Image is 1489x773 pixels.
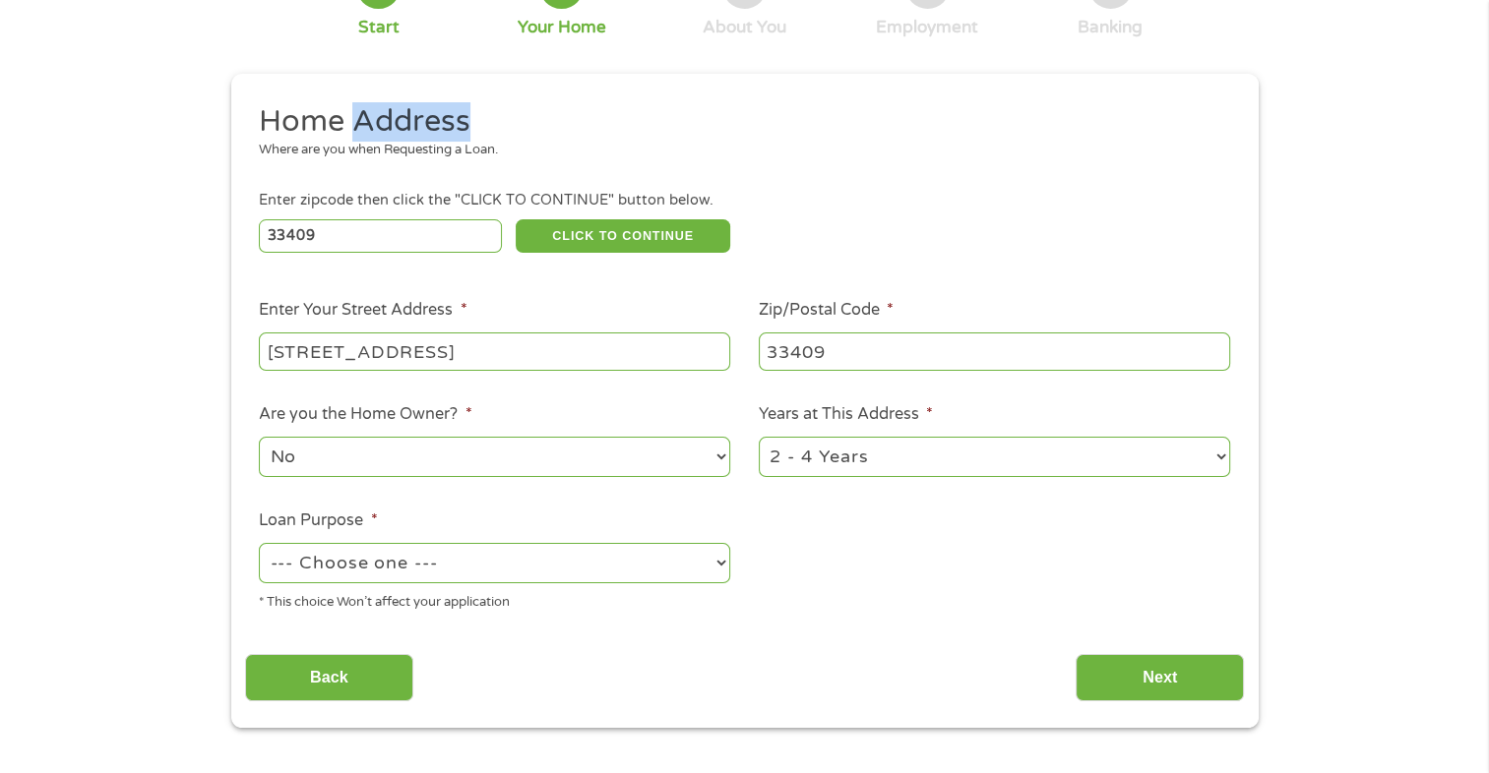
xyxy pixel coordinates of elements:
[245,654,413,702] input: Back
[759,404,933,425] label: Years at This Address
[259,332,730,370] input: 1 Main Street
[759,300,894,321] label: Zip/Postal Code
[259,102,1215,142] h2: Home Address
[259,510,377,531] label: Loan Purpose
[259,300,466,321] label: Enter Your Street Address
[1078,17,1143,38] div: Banking
[259,190,1229,211] div: Enter zipcode then click the "CLICK TO CONTINUE" button below.
[259,404,471,425] label: Are you the Home Owner?
[876,17,978,38] div: Employment
[259,141,1215,160] div: Where are you when Requesting a Loan.
[259,219,502,253] input: Enter Zipcode (e.g 01510)
[358,17,400,38] div: Start
[703,17,786,38] div: About You
[1076,654,1244,702] input: Next
[516,219,730,253] button: CLICK TO CONTINUE
[518,17,606,38] div: Your Home
[259,586,730,613] div: * This choice Won’t affect your application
